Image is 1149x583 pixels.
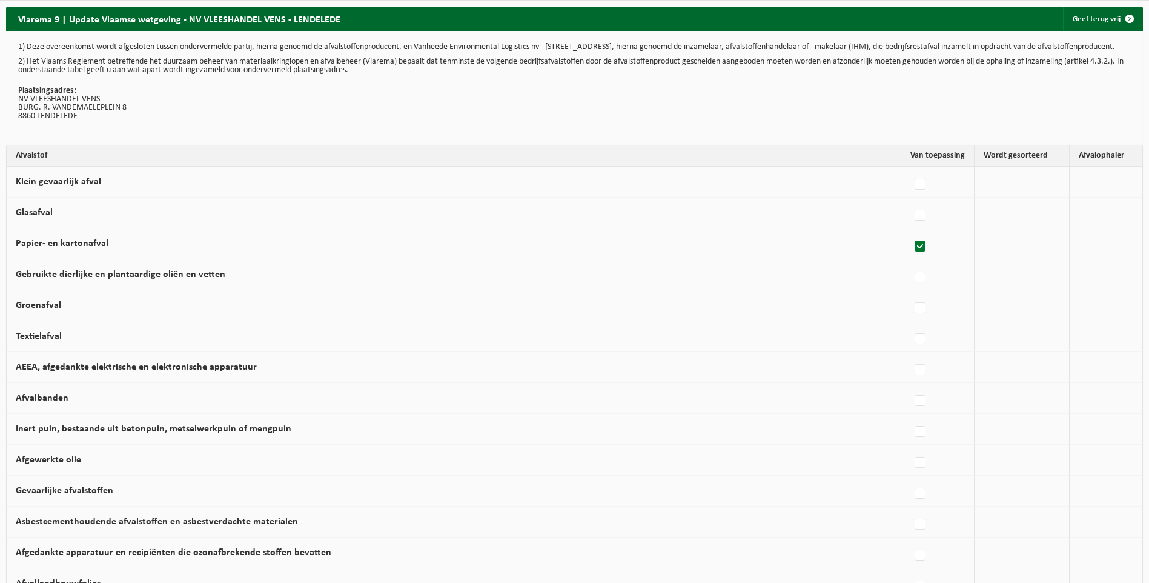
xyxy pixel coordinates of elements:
label: Inert puin, bestaande uit betonpuin, metselwerkpuin of mengpuin [16,424,291,434]
label: Textielafval [16,331,62,341]
label: Asbestcementhoudende afvalstoffen en asbestverdachte materialen [16,517,298,527]
th: Afvalophaler [1070,145,1142,167]
strong: Plaatsingsadres: [18,86,76,95]
label: Groenafval [16,301,61,310]
label: Klein gevaarlijk afval [16,177,101,187]
label: Afvalbanden [16,393,68,403]
label: Gebruikte dierlijke en plantaardige oliën en vetten [16,270,225,279]
label: Papier- en kartonafval [16,239,108,248]
p: NV VLEESHANDEL VENS BURG. R. VANDEMAELEPLEIN 8 8860 LENDELEDE [18,87,1131,121]
p: 1) Deze overeenkomst wordt afgesloten tussen ondervermelde partij, hierna genoemd de afvalstoffen... [18,43,1131,52]
label: Afgedankte apparatuur en recipiënten die ozonafbrekende stoffen bevatten [16,548,331,558]
p: 2) Het Vlaams Reglement betreffende het duurzaam beheer van materiaalkringlopen en afvalbeheer (V... [18,58,1131,75]
h2: Vlarema 9 | Update Vlaamse wetgeving - NV VLEESHANDEL VENS - LENDELEDE [6,7,353,30]
label: Afgewerkte olie [16,455,81,465]
label: Gevaarlijke afvalstoffen [16,486,113,496]
a: Geef terug vrij [1063,7,1142,31]
label: AEEA, afgedankte elektrische en elektronische apparatuur [16,362,257,372]
th: Van toepassing [901,145,975,167]
th: Afvalstof [7,145,901,167]
label: Glasafval [16,208,53,218]
th: Wordt gesorteerd [975,145,1070,167]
